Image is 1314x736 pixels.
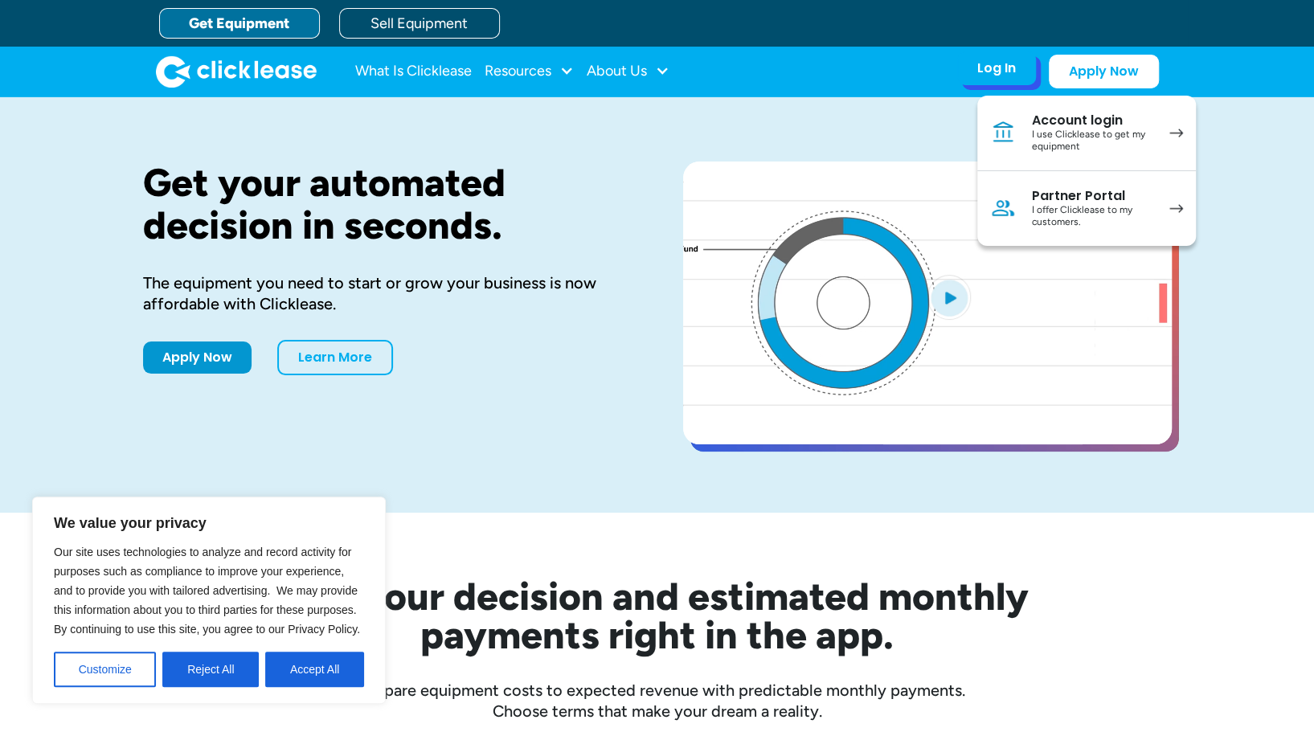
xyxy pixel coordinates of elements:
[54,546,360,636] span: Our site uses technologies to analyze and record activity for purposes such as compliance to impr...
[1169,129,1183,137] img: arrow
[1169,204,1183,213] img: arrow
[54,513,364,533] p: We value your privacy
[156,55,317,88] img: Clicklease logo
[1032,129,1153,153] div: I use Clicklease to get my equipment
[277,340,393,375] a: Learn More
[159,8,320,39] a: Get Equipment
[990,120,1016,145] img: Bank icon
[977,171,1196,246] a: Partner PortalI offer Clicklease to my customers.
[162,652,259,687] button: Reject All
[485,55,574,88] div: Resources
[990,195,1016,221] img: Person icon
[977,96,1196,171] a: Account loginI use Clicklease to get my equipment
[156,55,317,88] a: home
[977,60,1016,76] div: Log In
[143,680,1172,722] div: Compare equipment costs to expected revenue with predictable monthly payments. Choose terms that ...
[355,55,472,88] a: What Is Clicklease
[143,341,252,374] a: Apply Now
[1032,188,1153,204] div: Partner Portal
[1049,55,1159,88] a: Apply Now
[54,652,156,687] button: Customize
[977,96,1196,246] nav: Log In
[32,497,386,704] div: We value your privacy
[1032,204,1153,229] div: I offer Clicklease to my customers.
[339,8,500,39] a: Sell Equipment
[927,275,971,320] img: Blue play button logo on a light blue circular background
[683,162,1172,444] a: open lightbox
[143,162,632,247] h1: Get your automated decision in seconds.
[265,652,364,687] button: Accept All
[143,272,632,314] div: The equipment you need to start or grow your business is now affordable with Clicklease.
[587,55,669,88] div: About Us
[207,577,1107,654] h2: See your decision and estimated monthly payments right in the app.
[1032,112,1153,129] div: Account login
